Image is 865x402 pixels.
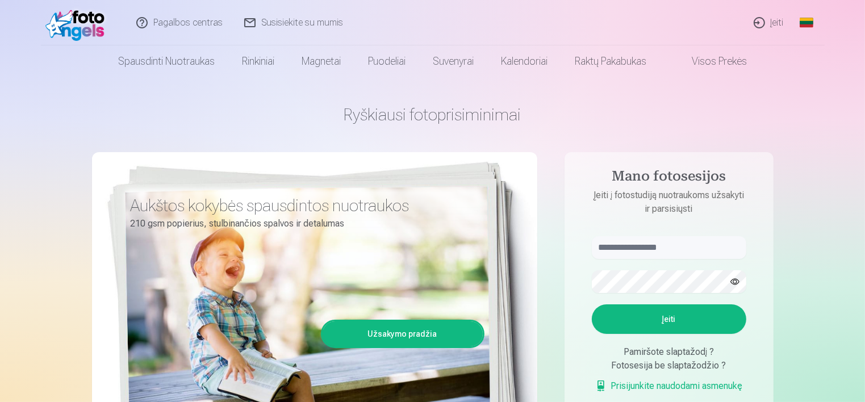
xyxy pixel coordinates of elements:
a: Kalendoriai [487,45,561,77]
p: Įeiti į fotostudiją nuotraukoms užsakyti ir parsisiųsti [580,189,758,216]
h4: Mano fotosesijos [580,168,758,189]
a: Raktų pakabukas [561,45,660,77]
button: Įeiti [592,304,746,334]
a: Spausdinti nuotraukas [105,45,228,77]
a: Rinkiniai [228,45,288,77]
div: Pamiršote slaptažodį ? [592,345,746,359]
a: Magnetai [288,45,354,77]
p: 210 gsm popierius, stulbinančios spalvos ir detalumas [131,216,476,232]
a: Suvenyrai [419,45,487,77]
img: /fa2 [45,5,111,41]
a: Užsakymo pradžia [323,321,483,346]
div: Fotosesija be slaptažodžio ? [592,359,746,372]
a: Prisijunkite naudodami asmenukę [595,379,743,393]
h1: Ryškiausi fotoprisiminimai [92,104,774,125]
h3: Aukštos kokybės spausdintos nuotraukos [131,195,476,216]
a: Visos prekės [660,45,760,77]
a: Puodeliai [354,45,419,77]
